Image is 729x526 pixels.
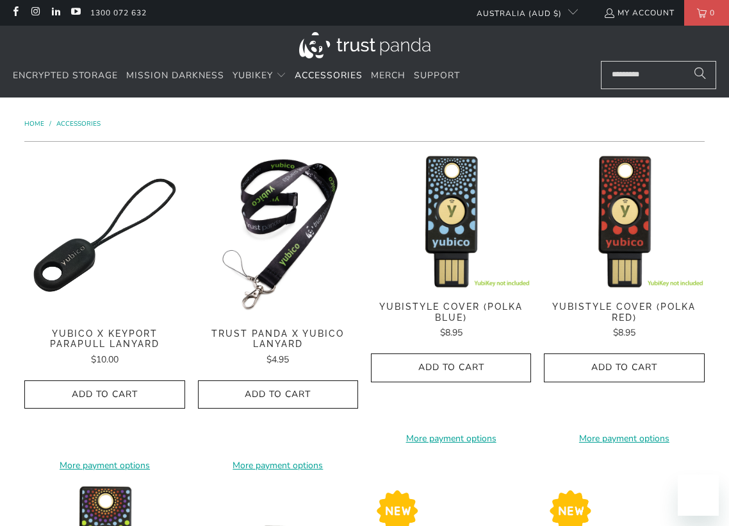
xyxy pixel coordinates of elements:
[198,459,358,473] a: More payment options
[414,61,460,91] a: Support
[371,301,531,341] a: YubiStyle Cover (Polka Blue) $8.95
[24,459,184,473] a: More payment options
[24,328,184,350] span: Yubico x Keyport Parapull Lanyard
[544,301,704,341] a: YubiStyle Cover (Polka Red) $8.95
[603,6,675,20] a: My Account
[24,328,184,368] a: Yubico x Keyport Parapull Lanyard $10.00
[13,61,460,91] nav: Translation missing: en.navigation.header.main_nav
[371,155,531,289] img: YubiStyle Cover (Polka Blue) - Trust Panda
[198,328,358,350] span: Trust Panda x Yubico Lanyard
[70,8,81,18] a: Trust Panda Australia on YouTube
[299,32,430,58] img: Trust Panda Australia
[24,119,44,128] span: Home
[198,380,358,409] button: Add to Cart
[24,380,184,409] button: Add to Cart
[613,327,635,339] span: $8.95
[371,301,531,323] span: YubiStyle Cover (Polka Blue)
[24,155,184,315] img: Yubico x Keyport Parapull Lanyard - Trust Panda
[544,155,704,289] img: YubiStyle Cover (Polka Red) - Trust Panda
[126,61,224,91] a: Mission Darkness
[13,69,118,81] span: Encrypted Storage
[371,69,405,81] span: Merch
[91,353,119,366] span: $10.00
[371,353,531,382] button: Add to Cart
[440,327,463,339] span: $8.95
[29,8,40,18] a: Trust Panda Australia on Instagram
[266,353,289,366] span: $4.95
[295,61,363,91] a: Accessories
[198,155,358,315] img: Trust Panda Yubico Lanyard - Trust Panda
[24,119,46,128] a: Home
[233,61,286,91] summary: YubiKey
[295,69,363,81] span: Accessories
[384,362,518,373] span: Add to Cart
[49,119,51,128] span: /
[414,69,460,81] span: Support
[24,155,184,315] a: Yubico x Keyport Parapull Lanyard - Trust Panda Yubico x Keyport Parapull Lanyard - Trust Panda
[678,475,719,516] iframe: Button to launch messaging window
[90,6,147,20] a: 1300 072 632
[371,432,531,446] a: More payment options
[198,328,358,368] a: Trust Panda x Yubico Lanyard $4.95
[50,8,61,18] a: Trust Panda Australia on LinkedIn
[544,301,704,323] span: YubiStyle Cover (Polka Red)
[56,119,101,128] a: Accessories
[233,69,273,81] span: YubiKey
[126,69,224,81] span: Mission Darkness
[544,432,704,446] a: More payment options
[38,389,171,400] span: Add to Cart
[371,61,405,91] a: Merch
[557,362,691,373] span: Add to Cart
[10,8,20,18] a: Trust Panda Australia on Facebook
[13,61,118,91] a: Encrypted Storage
[211,389,345,400] span: Add to Cart
[601,61,716,89] input: Search...
[544,353,704,382] button: Add to Cart
[684,61,716,89] button: Search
